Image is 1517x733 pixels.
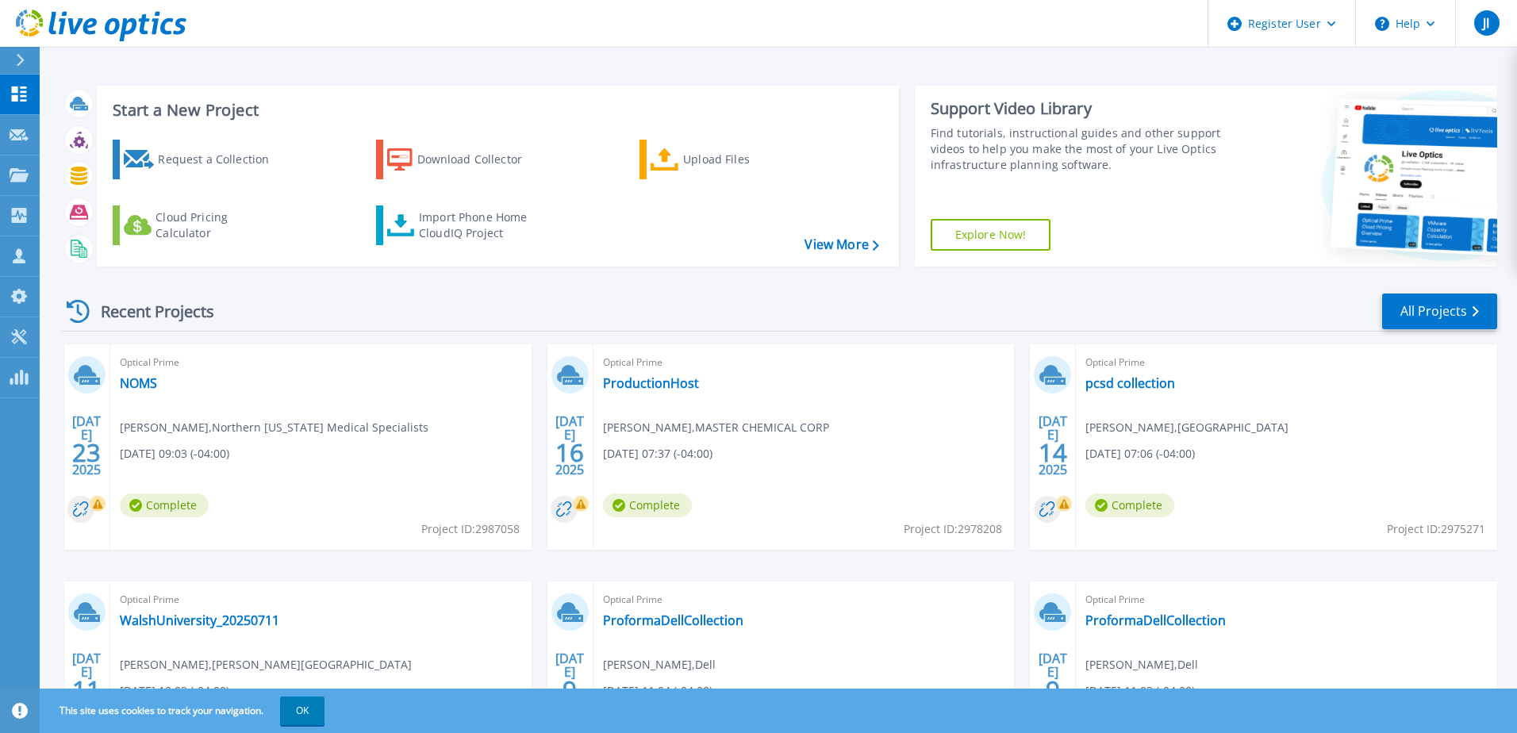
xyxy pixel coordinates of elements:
[931,125,1227,173] div: Find tutorials, instructional guides and other support videos to help you make the most of your L...
[1085,612,1226,628] a: ProformaDellCollection
[603,375,699,391] a: ProductionHost
[156,209,282,241] div: Cloud Pricing Calculator
[113,102,878,119] h3: Start a New Project
[555,654,585,712] div: [DATE] 2025
[1085,354,1488,371] span: Optical Prime
[120,682,229,700] span: [DATE] 12:03 (-04:00)
[120,419,428,436] span: [PERSON_NAME] , Northern [US_STATE] Medical Specialists
[419,209,543,241] div: Import Phone Home CloudIQ Project
[603,612,743,628] a: ProformaDellCollection
[603,493,692,517] span: Complete
[1085,493,1174,517] span: Complete
[639,140,816,179] a: Upload Files
[603,419,829,436] span: [PERSON_NAME] , MASTER CHEMICAL CORP
[931,98,1227,119] div: Support Video Library
[1039,446,1067,459] span: 14
[280,697,325,725] button: OK
[1038,654,1068,712] div: [DATE] 2025
[1085,682,1195,700] span: [DATE] 11:03 (-04:00)
[603,682,712,700] span: [DATE] 11:04 (-04:00)
[72,446,101,459] span: 23
[555,446,584,459] span: 16
[61,292,236,331] div: Recent Projects
[113,205,290,245] a: Cloud Pricing Calculator
[120,591,522,608] span: Optical Prime
[1038,416,1068,474] div: [DATE] 2025
[683,144,810,175] div: Upload Files
[1085,656,1198,674] span: [PERSON_NAME] , Dell
[555,416,585,474] div: [DATE] 2025
[1387,520,1485,538] span: Project ID: 2975271
[904,520,1002,538] span: Project ID: 2978208
[120,493,209,517] span: Complete
[1046,683,1060,697] span: 9
[1085,591,1488,608] span: Optical Prime
[603,656,716,674] span: [PERSON_NAME] , Dell
[72,683,101,697] span: 11
[931,219,1051,251] a: Explore Now!
[603,445,712,462] span: [DATE] 07:37 (-04:00)
[113,140,290,179] a: Request a Collection
[120,354,522,371] span: Optical Prime
[421,520,520,538] span: Project ID: 2987058
[563,683,577,697] span: 9
[417,144,544,175] div: Download Collector
[44,697,325,725] span: This site uses cookies to track your navigation.
[120,375,157,391] a: NOMS
[71,654,102,712] div: [DATE] 2025
[603,591,1005,608] span: Optical Prime
[376,140,553,179] a: Download Collector
[1085,375,1175,391] a: pcsd collection
[1085,419,1288,436] span: [PERSON_NAME] , [GEOGRAPHIC_DATA]
[805,237,878,252] a: View More
[1085,445,1195,462] span: [DATE] 07:06 (-04:00)
[120,656,412,674] span: [PERSON_NAME] , [PERSON_NAME][GEOGRAPHIC_DATA]
[120,445,229,462] span: [DATE] 09:03 (-04:00)
[1483,17,1489,29] span: JI
[1382,294,1497,329] a: All Projects
[120,612,279,628] a: WalshUniversity_20250711
[603,354,1005,371] span: Optical Prime
[71,416,102,474] div: [DATE] 2025
[158,144,285,175] div: Request a Collection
